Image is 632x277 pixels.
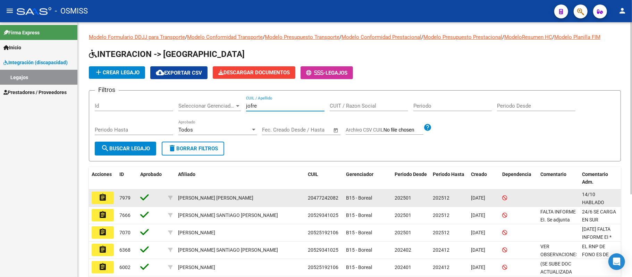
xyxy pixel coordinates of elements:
h3: Filtros [95,85,119,95]
datatable-header-cell: Afiliado [175,167,305,190]
span: Descargar Documentos [218,69,290,76]
div: [PERSON_NAME] SANTIAGO [PERSON_NAME] [178,211,278,219]
input: Fecha inicio [262,127,290,133]
mat-icon: person [618,7,626,15]
span: 202412 [433,247,449,253]
span: Prestadores / Proveedores [3,89,67,96]
a: ModeloResumen HC [504,34,552,40]
div: [PERSON_NAME] SANTIAGO [PERSON_NAME] [178,246,278,254]
span: 7666 [119,212,130,218]
a: Modelo Formulario DDJJ para Transporte [89,34,185,40]
span: Exportar CSV [156,70,202,76]
input: Archivo CSV CUIL [384,127,423,133]
div: [PERSON_NAME] [PERSON_NAME] [178,194,253,202]
span: 20477242082 [308,195,338,201]
span: 20529341025 [308,212,338,218]
span: Buscar Legajo [101,145,150,152]
span: Periodo Hasta [433,171,464,177]
mat-icon: add [94,68,103,76]
datatable-header-cell: Creado [468,167,499,190]
span: 202512 [433,195,449,201]
span: Crear Legajo [94,69,140,76]
mat-icon: assignment [99,263,107,271]
span: B15 - Boreal [346,195,372,201]
span: Integración (discapacidad) [3,59,68,66]
datatable-header-cell: Dependencia [499,167,538,190]
span: [DATE] [471,212,485,218]
mat-icon: assignment [99,211,107,219]
span: Todos [178,127,193,133]
span: - OSMISS [55,3,88,19]
span: 202401 [395,265,411,270]
span: B15 - Boreal [346,247,372,253]
span: Gerenciador [346,171,373,177]
span: 24/6 SE CARGA EN SUR EXCEDENTE DE KMS FALTA INFORME EI 21/5 VTV HASTA 30/5 [582,209,616,262]
span: VER OBSERVACIONES 29/4 [540,244,579,265]
span: Archivo CSV CUIL [346,127,384,133]
button: Open calendar [332,126,340,134]
datatable-header-cell: Comentario [538,167,579,190]
span: 202512 [433,230,449,235]
button: Borrar Filtros [162,142,224,156]
a: Modelo Planilla FIM [554,34,600,40]
datatable-header-cell: Acciones [89,167,117,190]
span: INTEGRACION -> [GEOGRAPHIC_DATA] [89,49,245,59]
span: 7070 [119,230,130,235]
datatable-header-cell: Comentario Adm. [579,167,621,190]
input: Fecha fin [296,127,330,133]
a: Modelo Conformidad Transporte [187,34,263,40]
span: Acciones [92,171,112,177]
span: Aprobado [140,171,162,177]
mat-icon: assignment [99,245,107,254]
span: 202501 [395,195,411,201]
mat-icon: help [423,123,432,132]
span: 202402 [395,247,411,253]
button: Descargar Documentos [213,66,295,79]
span: ID [119,171,124,177]
span: 20525192106 [308,230,338,235]
span: 202412 [433,265,449,270]
span: Afiliado [178,171,195,177]
span: [DATE] [471,265,485,270]
span: CUIL [308,171,318,177]
span: Legajos [326,70,347,76]
datatable-header-cell: ID [117,167,137,190]
datatable-header-cell: Periodo Hasta [430,167,468,190]
span: FALTA INFORME EI. Se adjunta Informe Interdisciplinario 13/06. [540,209,576,246]
datatable-header-cell: Periodo Desde [392,167,430,190]
span: 202512 [433,212,449,218]
div: [PERSON_NAME] [178,263,215,271]
span: 20525192106 [308,265,338,270]
span: B15 - Boreal [346,265,372,270]
button: -Legajos [301,66,353,79]
a: Modelo Conformidad Prestacional [342,34,421,40]
span: Comentario [540,171,566,177]
div: Open Intercom Messenger [608,253,625,270]
button: Buscar Legajo [95,142,156,156]
span: Seleccionar Gerenciador [178,103,235,109]
datatable-header-cell: Gerenciador [343,167,392,190]
span: Dependencia [502,171,531,177]
span: [DATE] [471,195,485,201]
span: B15 - Boreal [346,230,372,235]
mat-icon: search [101,144,109,152]
span: Periodo Desde [395,171,427,177]
datatable-header-cell: Aprobado [137,167,165,190]
mat-icon: menu [6,7,14,15]
span: 202501 [395,230,411,235]
span: 202501 [395,212,411,218]
span: 7979 [119,195,130,201]
span: Firma Express [3,29,40,36]
span: [DATE] [471,247,485,253]
mat-icon: assignment [99,228,107,236]
mat-icon: cloud_download [156,68,164,77]
mat-icon: delete [168,144,176,152]
span: 6368 [119,247,130,253]
datatable-header-cell: CUIL [305,167,343,190]
div: [PERSON_NAME] [178,229,215,237]
mat-icon: assignment [99,193,107,202]
span: Borrar Filtros [168,145,218,152]
button: Crear Legajo [89,66,145,79]
span: 6002 [119,265,130,270]
span: Creado [471,171,487,177]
